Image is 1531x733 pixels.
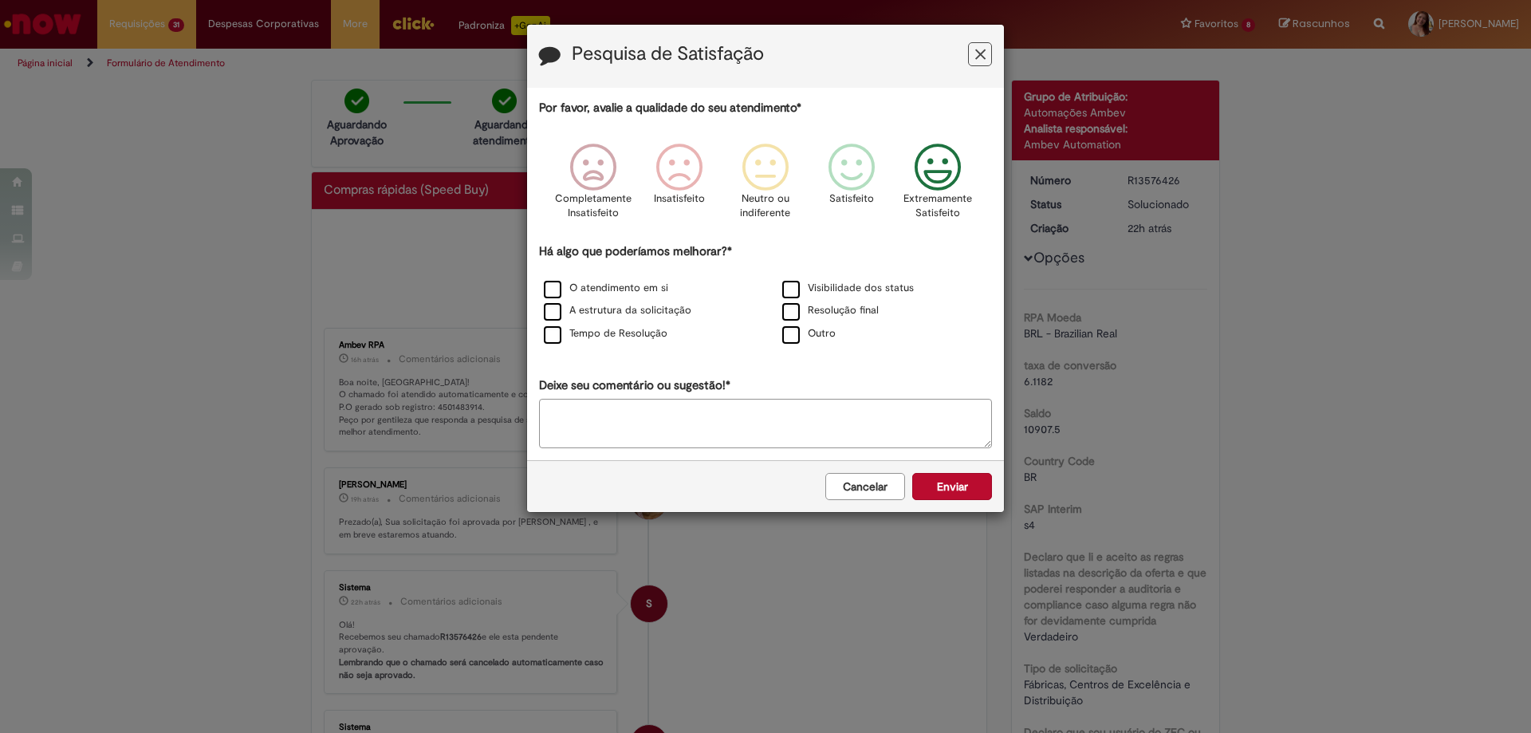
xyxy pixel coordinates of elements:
[539,100,801,116] label: Por favor, avalie a qualidade do seu atendimento*
[782,281,914,296] label: Visibilidade dos status
[639,132,720,241] div: Insatisfeito
[782,303,879,318] label: Resolução final
[897,132,978,241] div: Extremamente Satisfeito
[544,326,667,341] label: Tempo de Resolução
[654,191,705,207] p: Insatisfeito
[912,473,992,500] button: Enviar
[725,132,806,241] div: Neutro ou indiferente
[539,243,992,346] div: Há algo que poderíamos melhorar?*
[825,473,905,500] button: Cancelar
[544,303,691,318] label: A estrutura da solicitação
[572,44,764,65] label: Pesquisa de Satisfação
[903,191,972,221] p: Extremamente Satisfeito
[552,132,633,241] div: Completamente Insatisfeito
[811,132,892,241] div: Satisfeito
[782,326,836,341] label: Outro
[737,191,794,221] p: Neutro ou indiferente
[555,191,632,221] p: Completamente Insatisfeito
[544,281,668,296] label: O atendimento em si
[539,377,730,394] label: Deixe seu comentário ou sugestão!*
[829,191,874,207] p: Satisfeito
